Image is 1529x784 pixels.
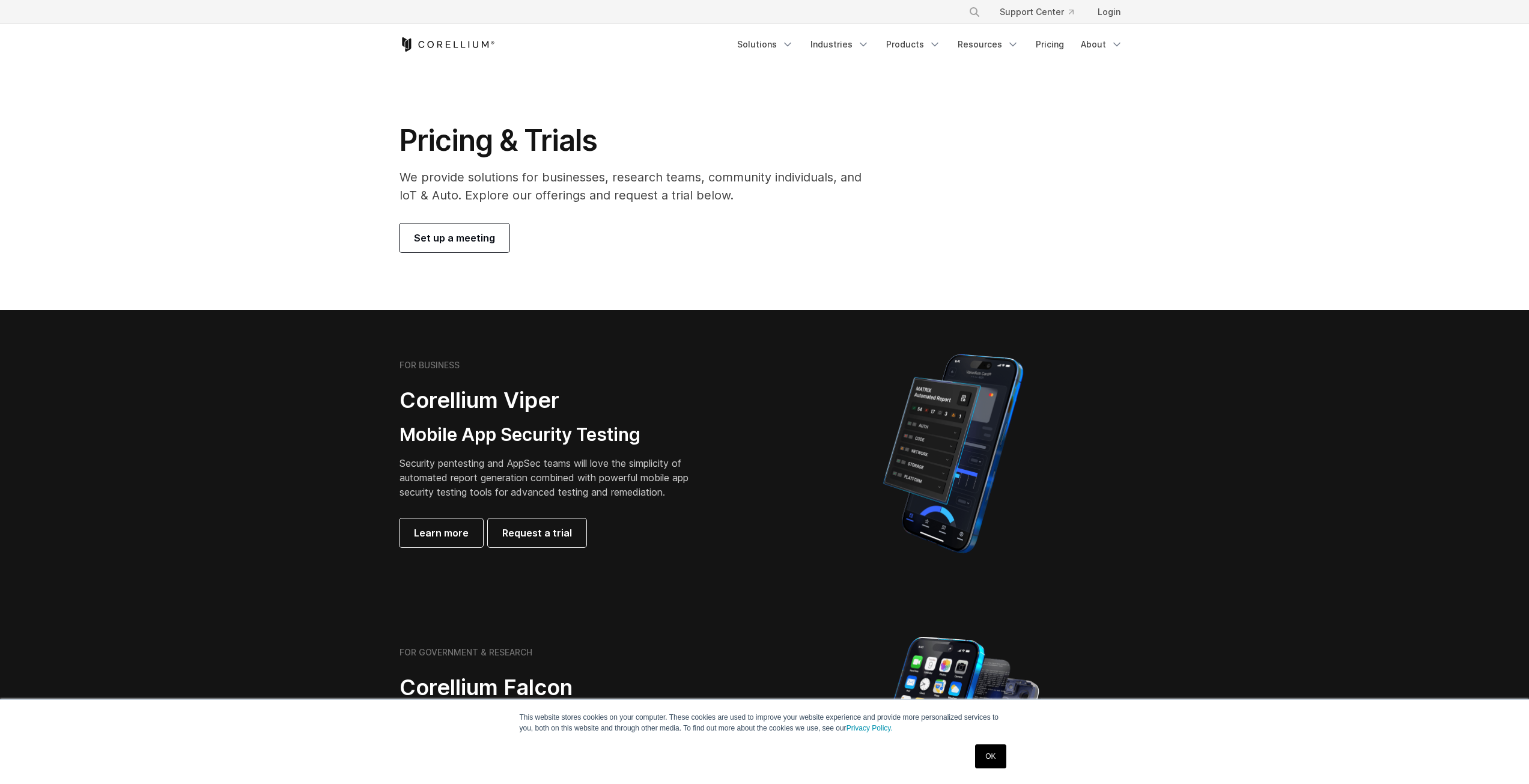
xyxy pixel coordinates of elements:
[964,1,985,23] button: Search
[400,387,707,414] h2: Corellium Viper
[400,223,509,252] a: Set up a meeting
[730,34,1130,55] div: Navigation Menu
[400,123,878,159] h1: Pricing & Trials
[400,424,707,446] h3: Mobile App Security Testing
[414,526,469,540] span: Learn more
[400,168,878,204] p: We provide solutions for businesses, research teams, community individuals, and IoT & Auto. Explo...
[400,518,483,547] a: Learn more
[400,360,460,371] h6: FOR BUSINESS
[400,674,736,701] h2: Corellium Falcon
[502,526,572,540] span: Request a trial
[863,348,1044,559] img: Corellium MATRIX automated report on iPhone showing app vulnerability test results across securit...
[879,34,948,55] a: Products
[950,34,1026,55] a: Resources
[954,1,1130,23] div: Navigation Menu
[730,34,801,55] a: Solutions
[1029,34,1071,55] a: Pricing
[975,744,1006,768] a: OK
[803,34,877,55] a: Industries
[520,712,1010,734] p: This website stores cookies on your computer. These cookies are used to improve your website expe...
[1074,34,1130,55] a: About
[1088,1,1130,23] a: Login
[990,1,1083,23] a: Support Center
[847,724,893,732] a: Privacy Policy.
[488,518,586,547] a: Request a trial
[400,647,532,658] h6: FOR GOVERNMENT & RESEARCH
[400,37,495,52] a: Corellium Home
[414,231,495,245] span: Set up a meeting
[400,456,707,499] p: Security pentesting and AppSec teams will love the simplicity of automated report generation comb...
